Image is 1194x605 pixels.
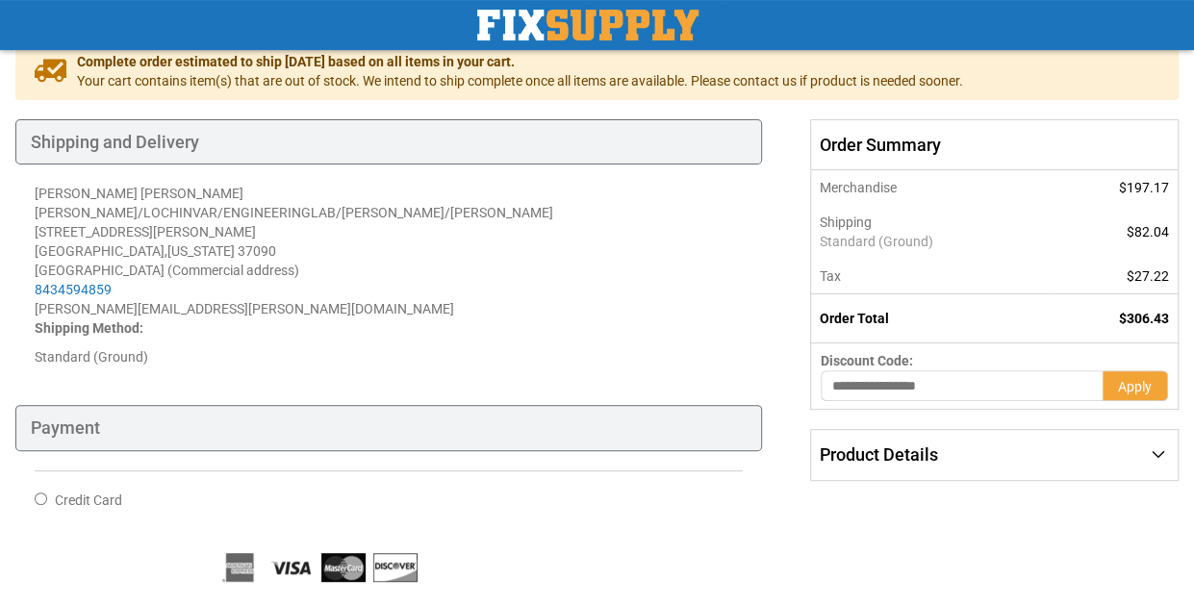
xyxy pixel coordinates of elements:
span: Standard (Ground) [820,232,1043,251]
th: Tax [811,259,1053,294]
img: American Express [217,553,262,582]
span: Complete order estimated to ship [DATE] based on all items in your cart. [77,52,963,71]
span: $82.04 [1127,224,1169,239]
img: Visa [269,553,314,582]
address: [PERSON_NAME] [PERSON_NAME] [PERSON_NAME]/LOCHINVAR/ENGINEERINGLAB/[PERSON_NAME]/[PERSON_NAME] [S... [35,184,553,318]
div: Payment [15,405,762,451]
img: Fix Industrial Supply [477,10,699,40]
strong: Order Total [820,311,889,326]
span: $197.17 [1119,180,1169,195]
span: Your cart contains item(s) that are out of stock. We intend to ship complete once all items are a... [77,71,963,90]
span: Order Summary [810,119,1179,171]
span: $27.22 [1127,268,1169,284]
span: Shipping Method [35,320,140,336]
span: [US_STATE] [167,243,235,259]
span: [PERSON_NAME][EMAIL_ADDRESS][PERSON_NAME][DOMAIN_NAME] [35,301,454,316]
span: Discount Code: [821,353,913,368]
div: Standard (Ground) [35,347,389,366]
span: Shipping [820,214,872,230]
img: MasterCard [321,553,366,582]
strong: : [35,320,143,336]
a: store logo [477,10,699,40]
img: Discover [373,553,418,582]
span: $306.43 [1119,311,1169,326]
button: Apply [1103,370,1168,401]
span: Apply [1118,379,1152,394]
span: Credit Card [55,492,122,508]
a: 8434594859 [35,282,112,297]
span: Product Details [820,444,938,465]
div: Shipping and Delivery [15,119,762,165]
th: Merchandise [811,170,1053,205]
